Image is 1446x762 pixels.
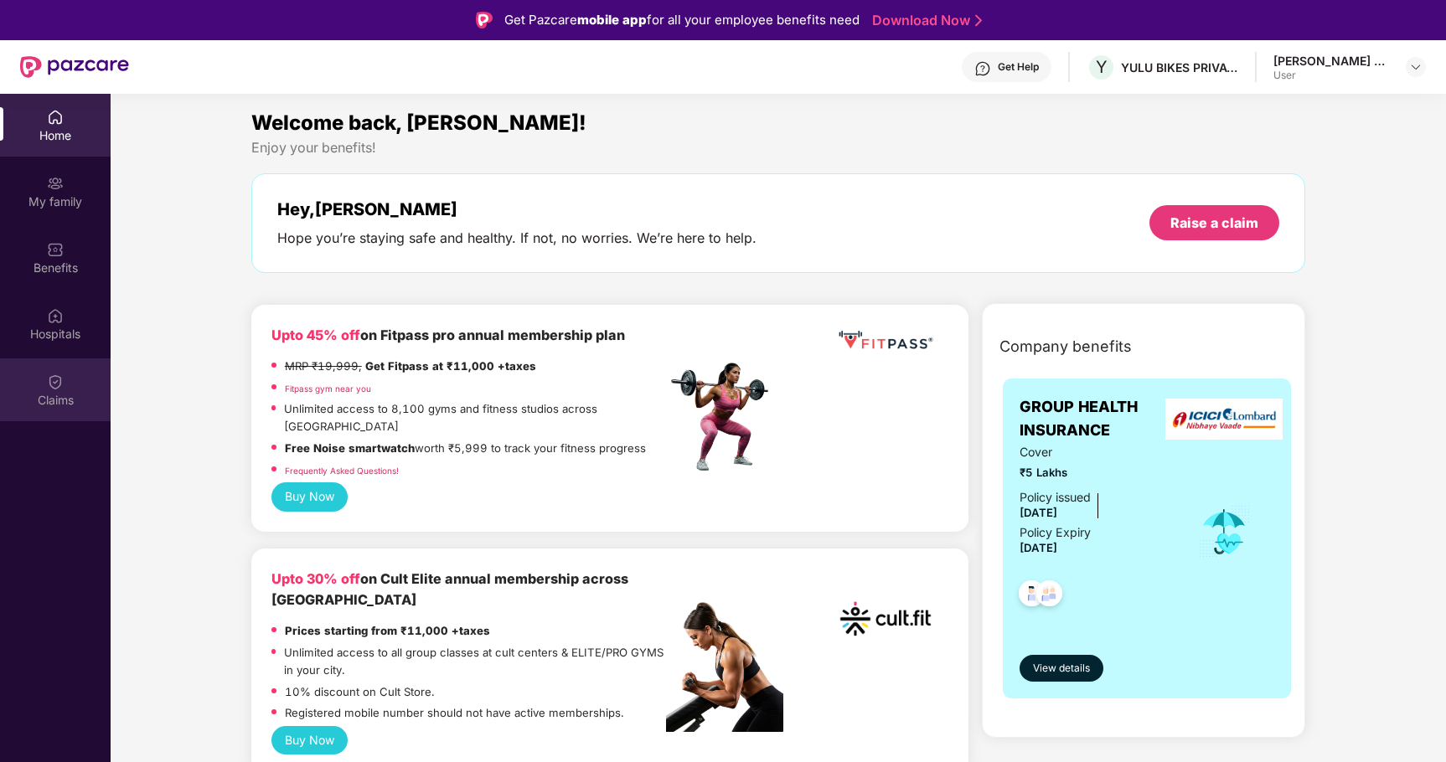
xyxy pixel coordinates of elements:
div: [PERSON_NAME] M S [1273,53,1391,69]
button: Buy Now [271,726,348,754]
span: Welcome back, [PERSON_NAME]! [251,111,586,135]
b: on Fitpass pro annual membership plan [271,327,625,343]
strong: Prices starting from ₹11,000 +taxes [285,624,490,637]
button: View details [1020,655,1103,682]
img: svg+xml;base64,PHN2ZyBpZD0iSG9zcGl0YWxzIiB4bWxucz0iaHR0cDovL3d3dy53My5vcmcvMjAwMC9zdmciIHdpZHRoPS... [47,307,64,324]
div: Enjoy your benefits! [251,139,1306,157]
strong: Free Noise smartwatch [285,441,415,455]
span: GROUP HEALTH INSURANCE [1020,395,1175,443]
span: [DATE] [1020,506,1057,519]
strong: mobile app [577,12,647,28]
a: Fitpass gym near you [285,384,371,394]
img: cult.png [835,569,936,669]
img: Logo [476,12,493,28]
img: fppp.png [835,325,936,356]
b: on Cult Elite annual membership across [GEOGRAPHIC_DATA] [271,570,628,608]
button: Buy Now [271,482,348,511]
div: User [1273,69,1391,82]
img: pc2.png [666,602,783,732]
div: YULU BIKES PRIVATE LIMITED [1121,59,1238,75]
div: Policy issued [1020,488,1091,507]
span: ₹5 Lakhs [1020,464,1175,481]
b: Upto 45% off [271,327,360,343]
img: svg+xml;base64,PHN2ZyBpZD0iQmVuZWZpdHMiIHhtbG5zPSJodHRwOi8vd3d3LnczLm9yZy8yMDAwL3N2ZyIgd2lkdGg9Ij... [47,241,64,258]
img: svg+xml;base64,PHN2ZyBpZD0iQ2xhaW0iIHhtbG5zPSJodHRwOi8vd3d3LnczLm9yZy8yMDAwL3N2ZyIgd2lkdGg9IjIwIi... [47,373,64,390]
img: icon [1197,504,1252,559]
span: Cover [1020,443,1175,461]
b: Upto 30% off [271,570,360,587]
p: Unlimited access to 8,100 gyms and fitness studios across [GEOGRAPHIC_DATA] [284,400,666,435]
img: svg+xml;base64,PHN2ZyBpZD0iSGVscC0zMngzMiIgeG1sbnM9Imh0dHA6Ly93d3cudzMub3JnLzIwMDAvc3ZnIiB3aWR0aD... [974,60,991,77]
div: Raise a claim [1170,214,1258,232]
img: New Pazcare Logo [20,56,129,78]
div: Hope you’re staying safe and healthy. If not, no worries. We’re here to help. [277,229,757,247]
strong: Get Fitpass at ₹11,000 +taxes [365,359,536,373]
div: Get Help [998,60,1039,74]
img: insurerLogo [1165,399,1283,440]
p: 10% discount on Cult Store. [285,683,435,701]
span: [DATE] [1020,541,1057,554]
img: Stroke [975,12,982,29]
p: Registered mobile number should not have active memberships. [285,704,624,722]
img: svg+xml;base64,PHN2ZyBpZD0iSG9tZSIgeG1sbnM9Imh0dHA6Ly93d3cudzMub3JnLzIwMDAvc3ZnIiB3aWR0aD0iMjAiIG... [47,109,64,126]
del: MRP ₹19,999, [285,359,362,373]
div: Get Pazcare for all your employee benefits need [504,10,860,30]
p: Unlimited access to all group classes at cult centers & ELITE/PRO GYMS in your city. [284,644,666,678]
p: worth ₹5,999 to track your fitness progress [285,440,646,457]
span: Y [1096,57,1108,77]
img: svg+xml;base64,PHN2ZyBpZD0iRHJvcGRvd24tMzJ4MzIiIHhtbG5zPSJodHRwOi8vd3d3LnczLm9yZy8yMDAwL3N2ZyIgd2... [1409,60,1423,74]
span: Company benefits [999,335,1132,358]
img: svg+xml;base64,PHN2ZyB4bWxucz0iaHR0cDovL3d3dy53My5vcmcvMjAwMC9zdmciIHdpZHRoPSI0OC45NDMiIGhlaWdodD... [1011,575,1052,616]
span: View details [1033,661,1090,677]
img: svg+xml;base64,PHN2ZyB4bWxucz0iaHR0cDovL3d3dy53My5vcmcvMjAwMC9zdmciIHdpZHRoPSI0OC45NDMiIGhlaWdodD... [1029,575,1070,616]
a: Download Now [872,12,977,29]
div: Policy Expiry [1020,523,1091,542]
div: Hey, [PERSON_NAME] [277,199,757,219]
a: Frequently Asked Questions! [285,466,399,476]
img: svg+xml;base64,PHN2ZyB3aWR0aD0iMjAiIGhlaWdodD0iMjAiIHZpZXdCb3g9IjAgMCAyMCAyMCIgZmlsbD0ibm9uZSIgeG... [47,175,64,192]
img: fpp.png [666,358,783,476]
